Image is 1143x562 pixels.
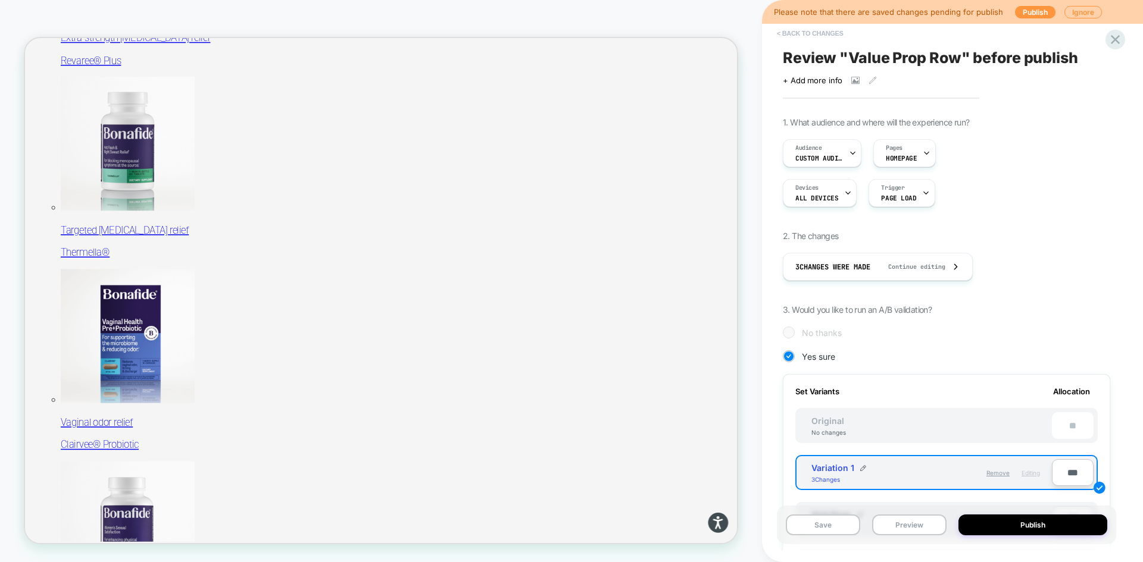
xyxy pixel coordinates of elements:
span: Variation 1 [811,463,854,473]
span: Continue editing [876,263,945,271]
button: Save [786,514,860,535]
img: Clairvee Probiotic [48,308,226,486]
a: Thermella Targeted [MEDICAL_DATA] relief Thermella® [48,52,950,295]
span: Pages [886,144,902,152]
button: Publish [958,514,1107,535]
img: Thermella [48,52,226,230]
span: + Add more info [783,76,842,85]
span: Trigger [881,184,904,192]
span: Allocation [1053,387,1090,396]
span: Devices [795,184,819,192]
span: Remove [986,469,1010,476]
span: 3. Would you like to run an A/B validation? [783,304,932,315]
img: edit [1094,482,1105,494]
span: Custom Audience [795,154,843,162]
p: Clairvee® Probiotic [48,534,950,551]
span: 2. The changes [783,231,839,241]
p: Targeted [MEDICAL_DATA] relief [48,248,950,265]
p: Thermella® [48,278,950,295]
span: Review " Value Prop Row " before publish [783,49,1078,67]
span: Audience [795,144,822,152]
button: Publish [1015,6,1055,18]
span: Original [800,416,856,426]
button: Ignore [1064,6,1102,18]
div: 3 Changes [811,476,847,483]
span: Set Variants [795,387,839,396]
span: 3 Changes were made [795,262,870,272]
button: Preview [872,514,947,535]
span: Editing [1022,469,1040,476]
div: No changes [800,429,858,436]
span: 1. What audience and where will the experience run? [783,117,969,127]
a: Clairvee Probiotic Vaginal odor relief Clairvee® Probiotic [48,308,950,551]
span: HOMEPAGE [886,154,917,162]
span: No thanks [802,328,842,338]
span: Yes sure [802,351,835,362]
p: Revaree® Plus [48,22,950,39]
img: edit [860,465,866,471]
span: Page Load [881,194,916,202]
button: < Back to changes [771,24,850,43]
p: Vaginal odor relief [48,504,950,522]
span: ALL DEVICES [795,194,838,202]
